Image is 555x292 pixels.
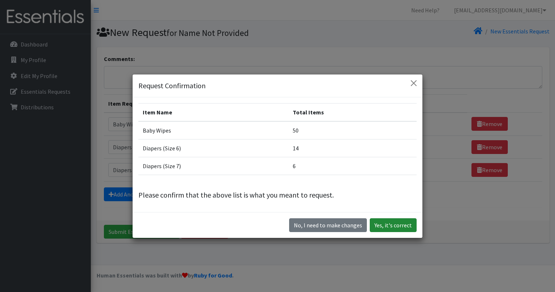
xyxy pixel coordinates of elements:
td: 6 [288,157,417,175]
p: Please confirm that the above list is what you meant to request. [138,190,417,200]
button: Close [408,77,420,89]
th: Item Name [138,104,288,122]
td: 14 [288,139,417,157]
td: Diapers (Size 6) [138,139,288,157]
td: Diapers (Size 7) [138,157,288,175]
h5: Request Confirmation [138,80,206,91]
th: Total Items [288,104,417,122]
td: 50 [288,121,417,139]
button: No I need to make changes [289,218,367,232]
button: Yes, it's correct [370,218,417,232]
td: Baby Wipes [138,121,288,139]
